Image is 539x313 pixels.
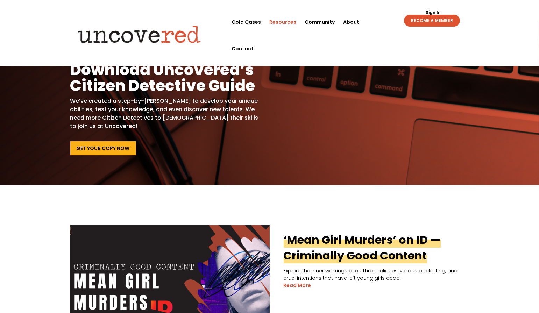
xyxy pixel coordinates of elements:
[232,35,254,62] a: Contact
[70,97,259,130] p: We’ve created a step-by-[PERSON_NAME] to develop your unique abilities, test your knowledge, and ...
[404,15,460,27] a: BECOME A MEMBER
[269,9,296,35] a: Resources
[70,62,259,97] h1: Download Uncovered’s Citizen Detective Guide
[284,232,441,263] a: ‘Mean Girl Murders’ on ID — Criminally Good Content
[284,282,311,289] a: read more
[232,9,261,35] a: Cold Cases
[70,267,469,282] p: Explore the inner workings of cutthroat cliques, vicious backbiting, and cruel intentions that ha...
[422,10,445,15] a: Sign In
[72,21,207,48] img: Uncovered logo
[70,141,136,155] a: Get Your Copy Now
[343,9,359,35] a: About
[305,9,335,35] a: Community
